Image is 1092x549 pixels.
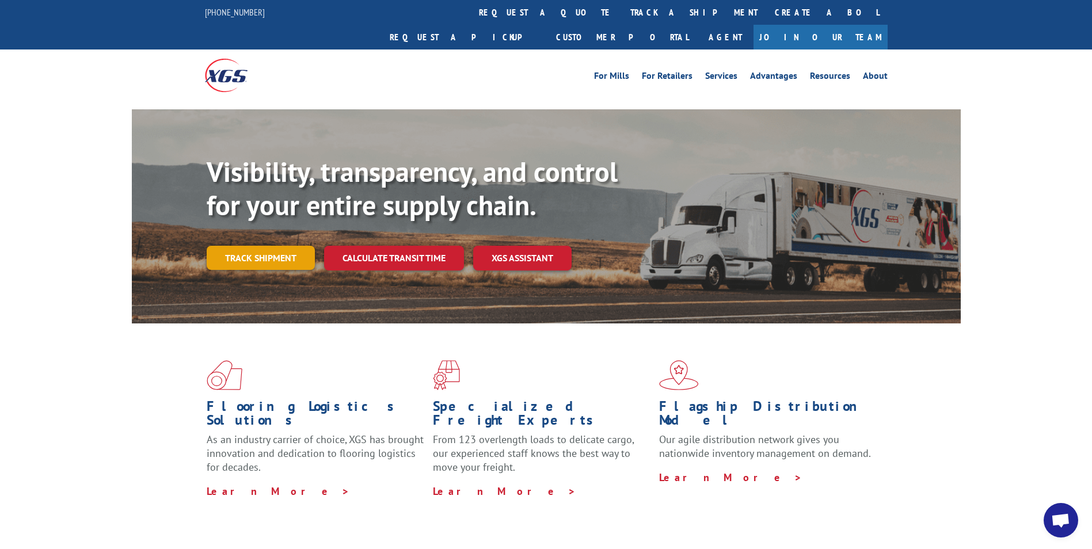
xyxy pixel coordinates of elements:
span: As an industry carrier of choice, XGS has brought innovation and dedication to flooring logistics... [207,433,424,474]
img: xgs-icon-focused-on-flooring-red [433,360,460,390]
a: Customer Portal [547,25,697,49]
a: [PHONE_NUMBER] [205,6,265,18]
h1: Flooring Logistics Solutions [207,399,424,433]
a: Advantages [750,71,797,84]
a: Calculate transit time [324,246,464,270]
a: Join Our Team [754,25,888,49]
p: From 123 overlength loads to delicate cargo, our experienced staff knows the best way to move you... [433,433,650,484]
a: Learn More > [207,485,350,498]
img: xgs-icon-flagship-distribution-model-red [659,360,699,390]
h1: Flagship Distribution Model [659,399,877,433]
div: Open chat [1044,503,1078,537]
a: About [863,71,888,84]
a: Resources [810,71,850,84]
img: xgs-icon-total-supply-chain-intelligence-red [207,360,242,390]
a: Agent [697,25,754,49]
a: XGS ASSISTANT [473,246,572,270]
a: For Retailers [642,71,693,84]
a: For Mills [594,71,629,84]
a: Request a pickup [381,25,547,49]
a: Track shipment [207,246,315,270]
span: Our agile distribution network gives you nationwide inventory management on demand. [659,433,871,460]
a: Services [705,71,737,84]
b: Visibility, transparency, and control for your entire supply chain. [207,154,618,223]
a: Learn More > [659,471,802,484]
h1: Specialized Freight Experts [433,399,650,433]
a: Learn More > [433,485,576,498]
